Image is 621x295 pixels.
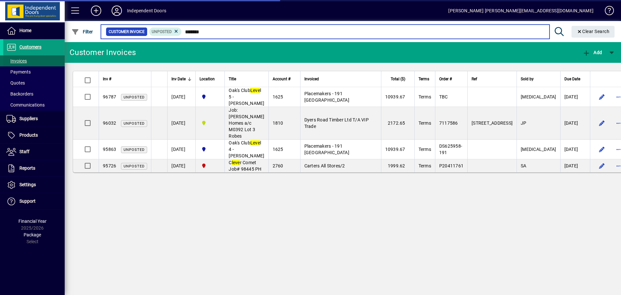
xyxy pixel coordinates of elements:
button: Add [581,47,604,58]
td: [DATE] [560,159,590,172]
div: Invoiced [304,75,377,83]
span: JP [521,120,527,126]
a: Staff [3,144,65,160]
span: 1625 [273,94,283,99]
span: Christchurch [200,162,221,169]
em: Leve [250,88,260,93]
a: Payments [3,66,65,77]
a: Suppliers [3,111,65,127]
td: [DATE] [167,87,195,107]
div: Inv Date [171,75,191,83]
span: Customers [19,44,41,50]
span: Quotes [6,80,25,85]
td: [DATE] [560,87,590,107]
em: leve [232,160,240,165]
span: Support [19,199,36,204]
span: Oak's Club l 5 - [PERSON_NAME] [229,88,264,106]
div: Account # [273,75,296,83]
span: Oak's Club l 4 - [PERSON_NAME] [229,140,264,158]
a: Knowledge Base [600,1,613,22]
span: Unposted [124,95,145,99]
span: Invoiced [304,75,319,83]
span: Financial Year [18,219,47,224]
td: [DATE] [167,107,195,140]
div: Sold by [521,75,556,83]
div: Order # [439,75,463,83]
span: Staff [19,149,29,154]
span: Package [24,232,41,237]
span: Terms [419,163,431,168]
span: Job: [PERSON_NAME] Homes a/c M0392 Lot 3 Robes [229,108,264,139]
button: Profile [106,5,127,17]
button: Edit [597,92,607,102]
span: Invoices [6,58,27,63]
mat-chip: Customer Invoice Status: Unposted [149,28,182,36]
span: 7117586 [439,120,458,126]
a: Support [3,193,65,210]
span: 95726 [103,163,116,168]
span: Unposted [124,121,145,126]
span: Backorders [6,91,33,96]
span: 2760 [273,163,283,168]
td: [DATE] [167,159,195,172]
span: Inv # [103,75,111,83]
a: Quotes [3,77,65,88]
span: Terms [419,75,429,83]
a: Home [3,23,65,39]
div: Location [200,75,221,83]
span: 96787 [103,94,116,99]
span: SA [521,163,527,168]
span: Terms [419,94,431,99]
td: 10939.67 [381,140,414,159]
span: C r Comet Job# 98445 PH [229,160,261,172]
td: [DATE] [560,107,590,140]
span: Filter [71,29,93,34]
a: Invoices [3,55,65,66]
div: Title [229,75,264,83]
span: 96032 [103,120,116,126]
span: Cromwell Central Otago [200,146,221,153]
span: [MEDICAL_DATA] [521,147,556,152]
span: 1810 [273,120,283,126]
span: DS625958-191 [439,143,462,155]
span: Payments [6,69,31,74]
div: Customer Invoices [70,47,136,58]
span: Clear Search [577,29,610,34]
span: Customer Invoice [109,28,145,35]
span: Terms [419,120,431,126]
span: Ref [472,75,477,83]
span: Terms [419,147,431,152]
span: Unposted [152,29,172,34]
button: Add [86,5,106,17]
span: 95863 [103,147,116,152]
a: Products [3,127,65,143]
span: Sold by [521,75,534,83]
span: 1625 [273,147,283,152]
div: Total ($) [385,75,411,83]
span: Inv Date [171,75,186,83]
span: Total ($) [391,75,405,83]
span: Suppliers [19,116,38,121]
span: Cromwell Central Otago [200,93,221,100]
span: Placemakers - 191 [GEOGRAPHIC_DATA] [304,91,349,103]
span: Communications [6,102,45,108]
button: Edit [597,118,607,128]
a: Settings [3,177,65,193]
span: Carters All Stores/2 [304,163,345,168]
span: Dyers Road Timber Ltd T/A VIP Trade [304,117,369,129]
span: Unposted [124,164,145,168]
span: Order # [439,75,452,83]
div: Inv # [103,75,147,83]
span: Reports [19,165,35,171]
a: Backorders [3,88,65,99]
span: P20411761 [439,163,463,168]
div: Independent Doors [127,6,166,16]
span: Products [19,132,38,138]
span: Placemakers - 191 [GEOGRAPHIC_DATA] [304,143,349,155]
span: Due Date [564,75,580,83]
span: Settings [19,182,36,187]
div: Due Date [564,75,586,83]
span: [STREET_ADDRESS] [472,120,513,126]
div: Ref [472,75,513,83]
a: Reports [3,160,65,176]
